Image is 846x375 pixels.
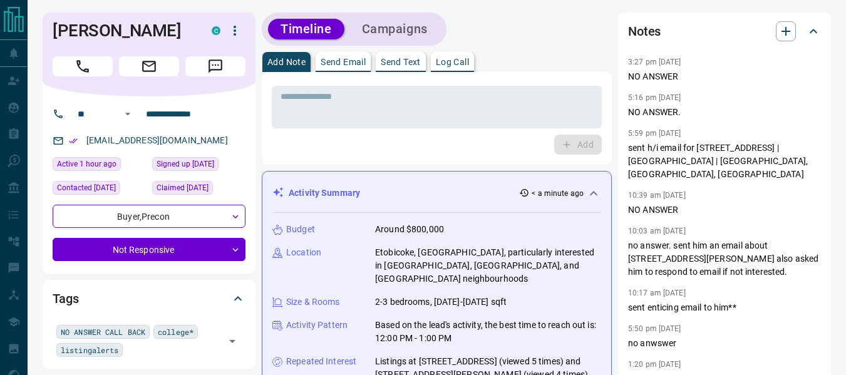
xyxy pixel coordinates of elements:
[158,326,193,338] span: college*
[628,239,821,279] p: no answer. sent him an email about [STREET_ADDRESS][PERSON_NAME] also asked him to respond to ema...
[86,135,228,145] a: [EMAIL_ADDRESS][DOMAIN_NAME]
[628,301,821,314] p: sent enticing email to him**
[61,344,118,356] span: listingalerts
[286,246,321,259] p: Location
[224,332,241,350] button: Open
[628,21,661,41] h2: Notes
[628,289,686,297] p: 10:17 am [DATE]
[628,106,821,119] p: NO ANSWER.
[628,360,681,369] p: 1:20 pm [DATE]
[381,58,421,66] p: Send Text
[61,326,145,338] span: NO ANSWER CALL BACK
[57,182,116,194] span: Contacted [DATE]
[628,129,681,138] p: 5:59 pm [DATE]
[157,182,209,194] span: Claimed [DATE]
[120,106,135,121] button: Open
[375,295,507,309] p: 2-3 bedrooms, [DATE]-[DATE] sqft
[268,19,344,39] button: Timeline
[628,70,821,83] p: NO ANSWER
[628,203,821,217] p: NO ANSWER
[436,58,469,66] p: Log Call
[628,141,821,181] p: sent h/i email for [STREET_ADDRESS] | [GEOGRAPHIC_DATA] | [GEOGRAPHIC_DATA], [GEOGRAPHIC_DATA], [...
[157,158,214,170] span: Signed up [DATE]
[152,157,245,175] div: Thu Jul 03 2025
[628,227,686,235] p: 10:03 am [DATE]
[53,205,245,228] div: Buyer , Precon
[375,246,601,285] p: Etobicoke, [GEOGRAPHIC_DATA], particularly interested in [GEOGRAPHIC_DATA], [GEOGRAPHIC_DATA], an...
[53,56,113,76] span: Call
[119,56,179,76] span: Email
[152,181,245,198] div: Thu Jul 03 2025
[321,58,366,66] p: Send Email
[628,16,821,46] div: Notes
[53,284,245,314] div: Tags
[628,337,821,350] p: no anwswer
[532,188,584,199] p: < a minute ago
[628,58,681,66] p: 3:27 pm [DATE]
[286,319,348,332] p: Activity Pattern
[286,355,356,368] p: Repeated Interest
[69,136,78,145] svg: Email Verified
[53,289,78,309] h2: Tags
[53,238,245,261] div: Not Responsive
[53,157,146,175] div: Thu Aug 14 2025
[185,56,245,76] span: Message
[53,181,146,198] div: Thu Aug 07 2025
[628,324,681,333] p: 5:50 pm [DATE]
[272,182,601,205] div: Activity Summary< a minute ago
[375,223,444,236] p: Around $800,000
[267,58,306,66] p: Add Note
[349,19,440,39] button: Campaigns
[286,295,340,309] p: Size & Rooms
[289,187,360,200] p: Activity Summary
[286,223,315,236] p: Budget
[53,21,193,41] h1: [PERSON_NAME]
[212,26,220,35] div: condos.ca
[628,93,681,102] p: 5:16 pm [DATE]
[628,191,686,200] p: 10:39 am [DATE]
[57,158,116,170] span: Active 1 hour ago
[375,319,601,345] p: Based on the lead's activity, the best time to reach out is: 12:00 PM - 1:00 PM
